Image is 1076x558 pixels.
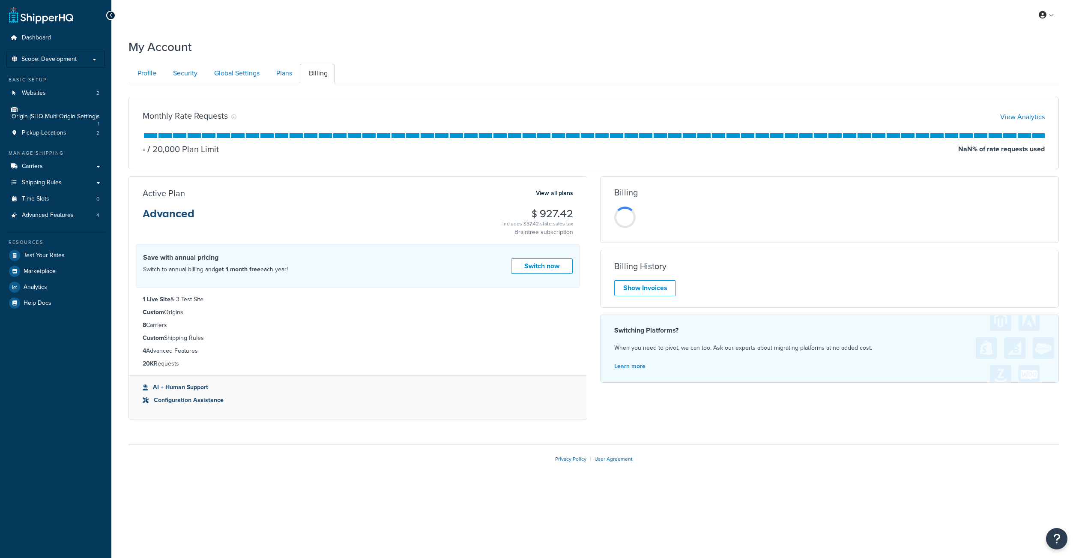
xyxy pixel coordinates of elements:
strong: 8 [143,321,146,330]
a: View Analytics [1000,112,1045,122]
strong: 20K [143,359,154,368]
li: Websites [6,85,105,101]
a: Profile [129,64,163,83]
p: NaN % of rate requests used [958,143,1045,155]
p: Braintree subscription [502,228,573,237]
p: Switch to annual billing and each year! [143,264,288,275]
a: Dashboard [6,30,105,46]
span: Pickup Locations [22,129,66,137]
li: Pickup Locations [6,125,105,141]
a: Security [164,64,204,83]
span: 0 [96,195,99,203]
strong: Custom [143,333,164,342]
a: Test Your Rates [6,248,105,263]
span: Help Docs [24,300,51,307]
a: Learn more [614,362,646,371]
span: Scope: Development [21,56,77,63]
h3: Billing [614,188,638,197]
a: Switch now [511,258,573,274]
span: 4 [96,212,99,219]
li: Time Slots [6,191,105,207]
h3: $ 927.42 [502,208,573,219]
h1: My Account [129,39,192,55]
span: Test Your Rates [24,252,65,259]
li: Advanced Features [143,346,573,356]
a: Privacy Policy [555,455,586,463]
a: Billing [300,64,335,83]
div: Includes $57.42 state sales tax [502,219,573,228]
a: Time Slots 0 [6,191,105,207]
a: Websites 2 [6,85,105,101]
h4: Save with annual pricing [143,252,288,263]
a: Origin (SHQ Multi Origin Setting)s 1 [6,102,105,125]
span: | [590,455,591,463]
span: Advanced Features [22,212,74,219]
a: Shipping Rules [6,175,105,191]
li: Carriers [143,321,573,330]
button: Open Resource Center [1046,528,1067,549]
h3: Billing History [614,261,667,271]
strong: get 1 month free [215,265,260,274]
a: Pickup Locations 2 [6,125,105,141]
span: 2 [96,90,99,97]
strong: 4 [143,346,146,355]
span: Dashboard [22,34,51,42]
li: AI + Human Support [143,383,573,392]
p: When you need to pivot, we can too. Ask our experts about migrating platforms at no added cost. [614,342,1045,354]
span: Time Slots [22,195,49,203]
strong: 1 Live Site [143,295,170,304]
span: Analytics [24,284,47,291]
div: Basic Setup [6,76,105,84]
a: Carriers [6,159,105,174]
h3: Monthly Rate Requests [143,111,228,120]
div: Resources [6,239,105,246]
span: Origin (SHQ Multi Origin Setting)s [12,113,100,120]
span: / [147,143,150,156]
a: Plans [267,64,299,83]
a: Show Invoices [614,280,676,296]
p: - [143,143,145,155]
a: Global Settings [205,64,266,83]
a: Analytics [6,279,105,295]
span: 2 [96,129,99,137]
p: 20,000 Plan Limit [145,143,219,155]
strong: Custom [143,308,164,317]
a: ShipperHQ Home [9,6,73,24]
li: & 3 Test Site [143,295,573,304]
h3: Advanced [143,208,194,226]
span: Carriers [22,163,43,170]
h4: Switching Platforms? [614,325,1045,336]
li: Requests [143,359,573,369]
h3: Active Plan [143,189,185,198]
li: Origins [143,308,573,317]
span: Shipping Rules [22,179,62,186]
a: Help Docs [6,295,105,311]
li: Configuration Assistance [143,396,573,405]
a: View all plans [536,188,573,199]
a: User Agreement [595,455,633,463]
li: Shipping Rules [143,333,573,343]
div: Manage Shipping [6,150,105,157]
li: Advanced Features [6,207,105,223]
li: Origins [6,102,105,125]
a: Marketplace [6,264,105,279]
a: Advanced Features 4 [6,207,105,223]
span: 1 [98,120,99,128]
span: Marketplace [24,268,56,275]
span: Websites [22,90,46,97]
